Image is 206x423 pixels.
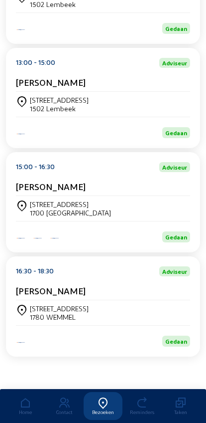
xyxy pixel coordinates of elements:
[122,392,161,420] a: Reminders
[162,268,187,274] span: Adviseur
[165,25,187,32] span: Gedaan
[16,133,26,135] img: Energy Protect Ramen & Deuren
[33,237,43,239] img: Energy Protect Ramen & Deuren
[16,237,26,239] img: Iso Protect
[30,96,89,104] div: [STREET_ADDRESS]
[161,392,200,420] a: Taken
[50,237,60,239] img: Energy Protect Dak- & gevelrenovatie
[165,338,187,345] span: Gedaan
[84,409,122,415] div: Bezoeken
[165,129,187,136] span: Gedaan
[16,77,86,87] cam-card-title: [PERSON_NAME]
[122,409,161,415] div: Reminders
[30,104,89,113] div: 1502 Lembeek
[16,58,55,68] div: 13:00 - 15:00
[45,392,84,420] a: Contact
[6,392,45,420] a: Home
[165,233,187,240] span: Gedaan
[162,164,187,170] span: Adviseur
[16,266,54,276] div: 16:30 - 18:30
[161,409,200,415] div: Taken
[16,28,26,31] img: Energy Protect Ramen & Deuren
[16,162,55,172] div: 15:00 - 16:30
[30,313,89,321] div: 1780 WEMMEL
[30,209,111,217] div: 1700 [GEOGRAPHIC_DATA]
[16,341,26,344] img: Energy Protect Ramen & Deuren
[45,409,84,415] div: Contact
[84,392,122,420] a: Bezoeken
[16,181,86,192] cam-card-title: [PERSON_NAME]
[30,200,111,209] div: [STREET_ADDRESS]
[162,60,187,66] span: Adviseur
[6,409,45,415] div: Home
[30,304,89,313] div: [STREET_ADDRESS]
[16,285,86,296] cam-card-title: [PERSON_NAME]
